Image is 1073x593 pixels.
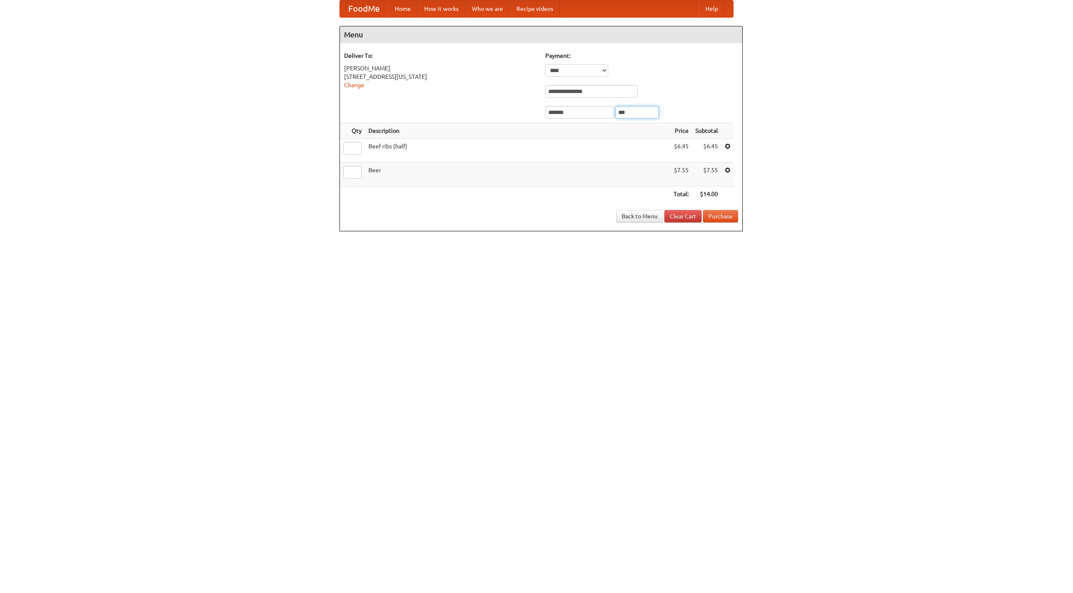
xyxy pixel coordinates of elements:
[388,0,417,17] a: Home
[699,0,725,17] a: Help
[692,123,721,139] th: Subtotal
[703,210,738,223] button: Purchase
[692,186,721,202] th: $14.00
[344,52,537,60] h5: Deliver To:
[692,139,721,163] td: $6.45
[340,123,365,139] th: Qty
[340,0,388,17] a: FoodMe
[670,139,692,163] td: $6.45
[664,210,702,223] a: Clear Cart
[340,26,742,43] h4: Menu
[510,0,560,17] a: Recipe videos
[365,139,670,163] td: Beef ribs (half)
[670,186,692,202] th: Total:
[545,52,738,60] h5: Payment:
[616,210,663,223] a: Back to Menu
[344,73,537,81] div: [STREET_ADDRESS][US_STATE]
[365,163,670,186] td: Beer
[692,163,721,186] td: $7.55
[465,0,510,17] a: Who we are
[365,123,670,139] th: Description
[417,0,465,17] a: How it works
[344,82,364,88] a: Change
[344,64,537,73] div: [PERSON_NAME]
[670,163,692,186] td: $7.55
[670,123,692,139] th: Price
